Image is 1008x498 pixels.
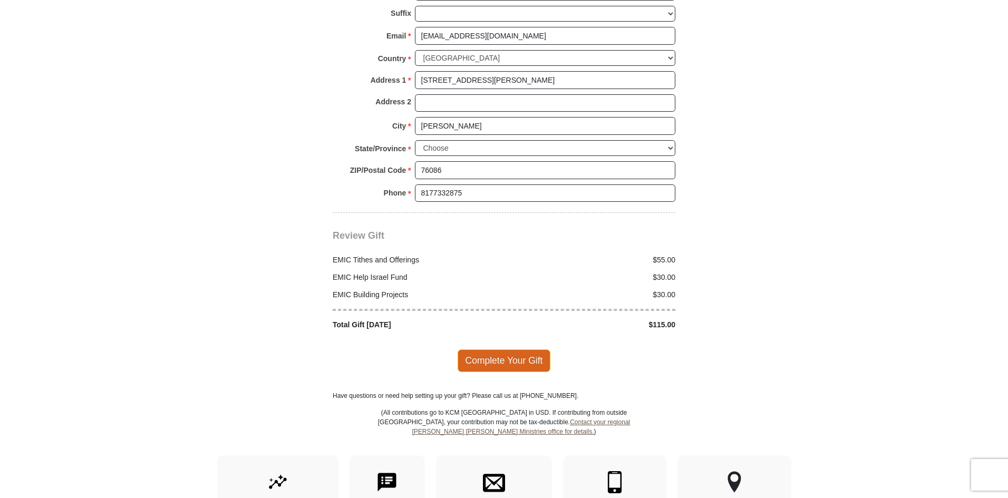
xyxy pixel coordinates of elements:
img: give-by-stock.svg [267,471,289,493]
img: mobile.svg [604,471,626,493]
strong: Suffix [391,6,411,21]
div: $55.00 [504,255,681,266]
span: Complete Your Gift [458,349,551,372]
img: other-region [727,471,742,493]
strong: City [392,119,406,133]
strong: State/Province [355,141,406,156]
p: Have questions or need help setting up your gift? Please call us at [PHONE_NUMBER]. [333,391,675,401]
div: Total Gift [DATE] [327,319,505,330]
div: EMIC Help Israel Fund [327,272,505,283]
div: $30.00 [504,272,681,283]
strong: Address 1 [371,73,406,87]
strong: Email [386,28,406,43]
div: $115.00 [504,319,681,330]
a: Contact your regional [PERSON_NAME] [PERSON_NAME] Ministries office for details. [412,418,630,435]
div: EMIC Tithes and Offerings [327,255,505,266]
div: EMIC Building Projects [327,289,505,300]
img: envelope.svg [483,471,505,493]
strong: Country [378,51,406,66]
strong: ZIP/Postal Code [350,163,406,178]
strong: Phone [384,185,406,200]
p: (All contributions go to KCM [GEOGRAPHIC_DATA] in USD. If contributing from outside [GEOGRAPHIC_D... [377,408,631,455]
strong: Address 2 [375,94,411,109]
span: Review Gift [333,230,384,241]
img: text-to-give.svg [376,471,398,493]
div: $30.00 [504,289,681,300]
